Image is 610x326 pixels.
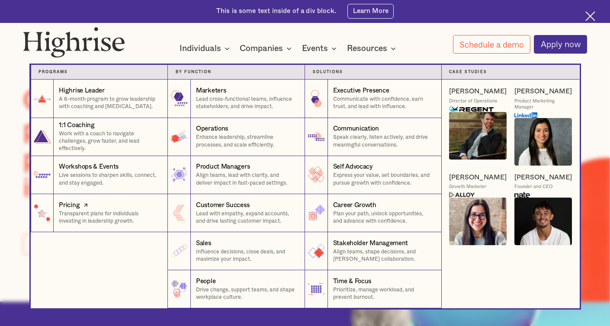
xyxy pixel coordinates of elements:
[59,163,119,172] div: Workshops & Events
[305,232,442,270] a: Stakeholder ManagementAlign teams, shape decisions, and [PERSON_NAME] collaboration.
[333,134,433,149] p: Speak clearly, listen actively, and drive meaningful conversations.
[196,125,228,134] div: Operations
[333,96,433,111] p: Communicate with confidence, earn trust, and lead with influence.
[196,134,297,149] p: Enhance leadership, streamline processes, and scale efficiently.
[59,86,105,96] div: Highrise Leader
[449,98,497,104] div: Director of Operations
[45,50,565,309] nav: Individuals
[449,87,507,96] a: [PERSON_NAME]
[347,4,394,19] a: Learn More
[59,130,160,153] p: Work with a coach to navigate challenges, grow faster, and lead effectively.
[305,80,442,118] a: Executive PresenceCommunicate with confidence, earn trust, and lead with influence.
[196,172,297,187] p: Align teams, lead with clarity, and deliver impact in fast-paced settings.
[31,156,168,194] a: Workshops & EventsLive sessions to sharpen skills, connect, and stay engaged.
[180,43,221,54] div: Individuals
[23,27,125,58] img: Highrise logo
[59,121,94,130] div: 1:1 Coaching
[167,118,305,156] a: OperationsEnhance leadership, streamline processes, and scale efficiently.
[59,96,160,111] p: A 6-month program to grow leadership with coaching and [MEDICAL_DATA].
[167,232,305,270] a: SalesInfluence decisions, close deals, and maximize your impact.
[534,35,587,54] a: Apply now
[176,70,212,74] strong: by function
[333,86,389,96] div: Executive Presence
[167,80,305,118] a: MarketersLead cross-functional teams, influence stakeholders, and drive impact.
[333,163,373,172] div: Self Advocacy
[333,286,433,301] p: Prioritize, manage workload, and prevent burnout.
[453,35,530,54] a: Schedule a demo
[196,210,297,225] p: Lead with empathy, expand accounts, and drive lasting customer impact.
[196,277,215,286] div: People
[514,184,552,190] div: Founder and CEO
[333,210,433,225] p: Plan your path, unlock opportunities, and advance with confidence.
[449,184,486,190] div: Growth Marketer
[302,43,339,54] div: Events
[167,194,305,232] a: Customer SuccessLead with empathy, expand accounts, and drive lasting customer impact.
[180,43,232,54] div: Individuals
[240,43,283,54] div: Companies
[347,43,387,54] div: Resources
[514,98,572,110] div: Product Marketing Manager
[196,286,297,301] p: Drive change, support teams, and shape workplace culture.
[196,201,249,210] div: Customer Success
[305,194,442,232] a: Career GrowthPlan your path, unlock opportunities, and advance with confidence.
[59,201,80,210] div: Pricing
[196,86,226,96] div: Marketers
[313,70,343,74] strong: Solutions
[305,156,442,194] a: Self AdvocacyExpress your value, set boundaries, and pursue growth with confidence.
[514,87,572,96] a: [PERSON_NAME]
[333,201,376,210] div: Career Growth
[333,277,371,286] div: Time & Focus
[196,96,297,111] p: Lead cross-functional teams, influence stakeholders, and drive impact.
[449,173,507,182] a: [PERSON_NAME]
[31,80,168,118] a: Highrise LeaderA 6-month program to grow leadership with coaching and [MEDICAL_DATA].
[305,118,442,156] a: CommunicationSpeak clearly, listen actively, and drive meaningful conversations.
[333,172,433,187] p: Express your value, set boundaries, and pursue growth with confidence.
[333,125,379,134] div: Communication
[514,173,572,182] a: [PERSON_NAME]
[31,118,168,156] a: 1:1 CoachingWork with a coach to navigate challenges, grow faster, and lead effectively.
[216,7,336,16] div: This is some text inside of a div block.
[196,239,211,248] div: Sales
[302,43,328,54] div: Events
[167,156,305,194] a: Product ManagersAlign teams, lead with clarity, and deliver impact in fast-paced settings.
[59,172,160,187] p: Live sessions to sharpen skills, connect, and stay engaged.
[59,210,160,225] p: Transparent plans for individuals investing in leadership growth.
[167,270,305,308] a: PeopleDrive change, support teams, and shape workplace culture.
[333,239,408,248] div: Stakeholder Management
[196,163,250,172] div: Product Managers
[196,248,297,263] p: Influence decisions, close deals, and maximize your impact.
[39,70,68,74] strong: Programs
[347,43,398,54] div: Resources
[449,70,487,74] strong: Case Studies
[333,248,433,263] p: Align teams, shape decisions, and [PERSON_NAME] collaboration.
[31,194,168,232] a: PricingTransparent plans for individuals investing in leadership growth.
[240,43,294,54] div: Companies
[585,11,595,21] img: Cross icon
[305,270,442,308] a: Time & FocusPrioritize, manage workload, and prevent burnout.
